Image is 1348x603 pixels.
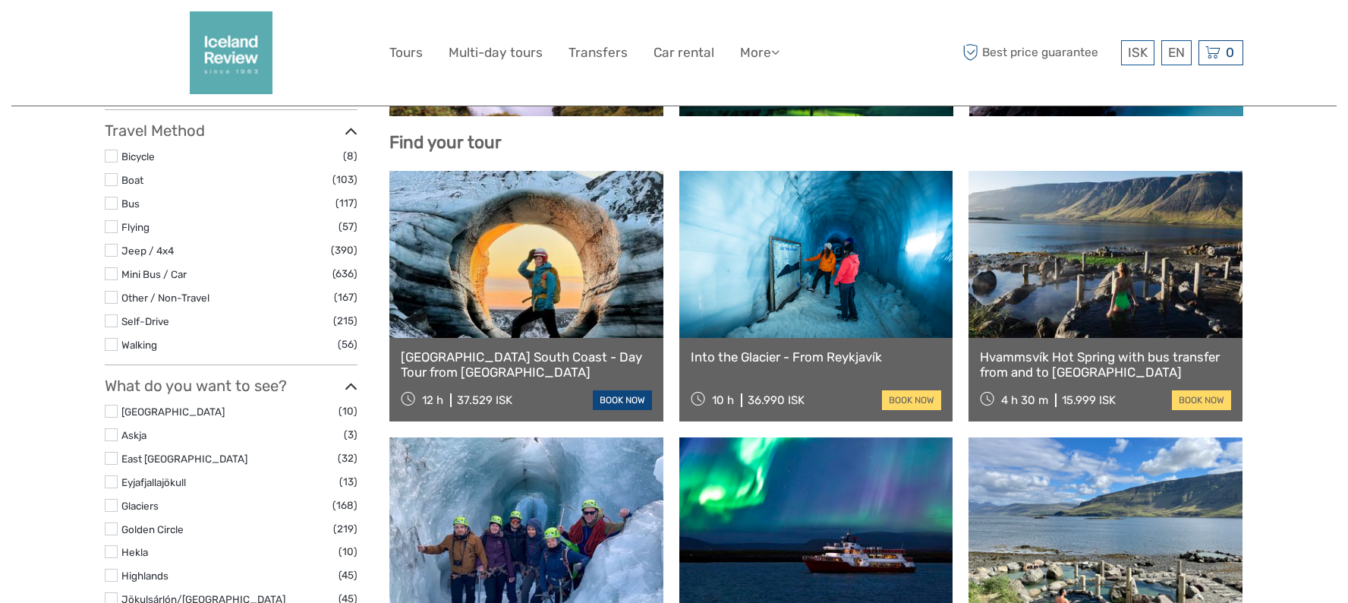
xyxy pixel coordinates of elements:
[121,292,209,304] a: Other / Non-Travel
[422,393,443,407] span: 12 h
[333,312,357,330] span: (215)
[882,390,941,410] a: book now
[389,132,502,153] b: Find your tour
[121,268,187,280] a: Mini Bus / Car
[121,174,143,186] a: Boat
[339,218,357,235] span: (57)
[389,42,423,64] a: Tours
[190,11,272,94] img: 2352-2242c590-57d0-4cbf-9375-f685811e12ac_logo_big.png
[457,393,512,407] div: 37.529 ISK
[332,265,357,283] span: (636)
[331,242,357,259] span: (390)
[593,390,652,410] a: book now
[338,450,357,467] span: (32)
[121,523,184,535] a: Golden Circle
[339,567,357,584] span: (45)
[105,122,357,140] h3: Travel Method
[21,27,172,39] p: We're away right now. Please check back later!
[691,349,942,365] a: Into the Glacier - From Reykjavík
[339,403,357,420] span: (10)
[333,520,357,538] span: (219)
[1001,393,1048,407] span: 4 h 30 m
[121,570,168,582] a: Highlands
[339,473,357,491] span: (13)
[959,40,1117,65] span: Best price guarantee
[121,406,225,418] a: [GEOGRAPHIC_DATA]
[338,336,357,353] span: (56)
[401,349,652,380] a: [GEOGRAPHIC_DATA] South Coast - Day Tour from [GEOGRAPHIC_DATA]
[121,546,148,558] a: Hekla
[712,393,734,407] span: 10 h
[449,42,543,64] a: Multi-day tours
[121,315,169,327] a: Self-Drive
[121,150,155,163] a: Bicycle
[332,497,357,514] span: (168)
[1062,393,1116,407] div: 15.999 ISK
[105,377,357,395] h3: What do you want to see?
[121,429,146,441] a: Askja
[568,42,628,64] a: Transfers
[175,24,193,42] button: Open LiveChat chat widget
[654,42,714,64] a: Car rental
[740,42,780,64] a: More
[121,197,140,210] a: Bus
[332,171,357,188] span: (103)
[1172,390,1231,410] a: book now
[1128,45,1148,60] span: ISK
[980,349,1231,380] a: Hvammsvík Hot Spring with bus transfer from and to [GEOGRAPHIC_DATA]
[121,453,247,465] a: East [GEOGRAPHIC_DATA]
[121,500,159,512] a: Glaciers
[121,221,150,233] a: Flying
[334,289,357,306] span: (167)
[121,339,157,351] a: Walking
[339,543,357,560] span: (10)
[1161,40,1192,65] div: EN
[343,147,357,165] span: (8)
[121,245,174,257] a: Jeep / 4x4
[748,393,805,407] div: 36.990 ISK
[121,476,186,488] a: Eyjafjallajökull
[344,426,357,444] span: (3)
[335,194,357,212] span: (117)
[1224,45,1236,60] span: 0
